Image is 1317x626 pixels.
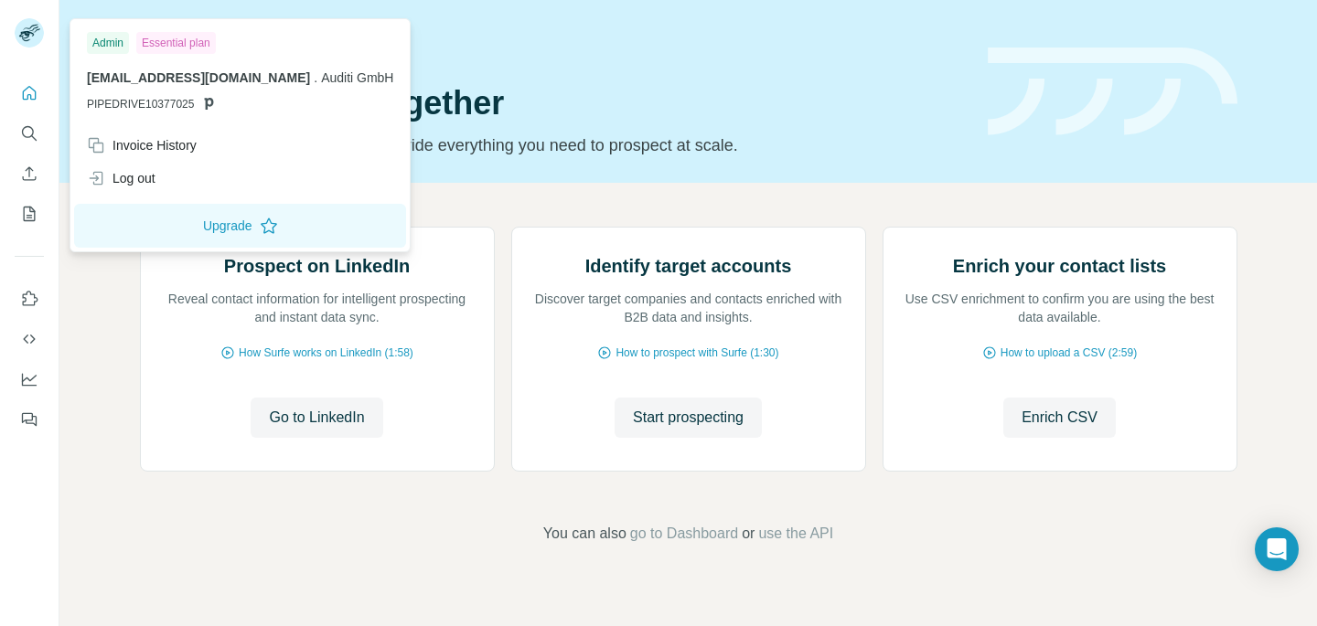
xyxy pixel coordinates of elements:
[585,253,792,279] h2: Identify target accounts
[742,523,755,545] span: or
[15,157,44,190] button: Enrich CSV
[616,345,778,361] span: How to prospect with Surfe (1:30)
[15,18,44,48] img: Avatar
[239,345,413,361] span: How Surfe works on LinkedIn (1:58)
[87,32,129,54] div: Admin
[1022,407,1097,429] span: Enrich CSV
[159,290,476,326] p: Reveal contact information for intelligent prospecting and instant data sync.
[140,85,966,122] h1: Let’s prospect together
[1001,345,1137,361] span: How to upload a CSV (2:59)
[269,407,364,429] span: Go to LinkedIn
[87,169,155,187] div: Log out
[902,290,1218,326] p: Use CSV enrichment to confirm you are using the best data available.
[633,407,744,429] span: Start prospecting
[615,398,762,438] button: Start prospecting
[1003,398,1116,438] button: Enrich CSV
[314,70,317,85] span: .
[140,34,966,52] div: Quick start
[87,136,197,154] div: Invoice History
[74,204,406,248] button: Upgrade
[87,70,310,85] span: [EMAIL_ADDRESS][DOMAIN_NAME]
[15,197,44,230] button: My lists
[15,363,44,396] button: Dashboard
[15,117,44,150] button: Search
[224,253,410,279] h2: Prospect on LinkedIn
[15,403,44,436] button: Feedback
[758,523,833,545] button: use the API
[321,70,393,85] span: Auditi GmbH
[1255,527,1299,571] div: Open Intercom Messenger
[530,290,847,326] p: Discover target companies and contacts enriched with B2B data and insights.
[15,77,44,110] button: Quick start
[543,523,626,545] span: You can also
[251,398,382,438] button: Go to LinkedIn
[15,282,44,315] button: Use Surfe on LinkedIn
[15,323,44,355] button: Use Surfe API
[630,523,738,545] button: go to Dashboard
[136,32,216,54] div: Essential plan
[953,253,1166,279] h2: Enrich your contact lists
[140,133,966,158] p: Pick your starting point and we’ll provide everything you need to prospect at scale.
[988,48,1237,136] img: banner
[87,96,194,112] span: PIPEDRIVE10377025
